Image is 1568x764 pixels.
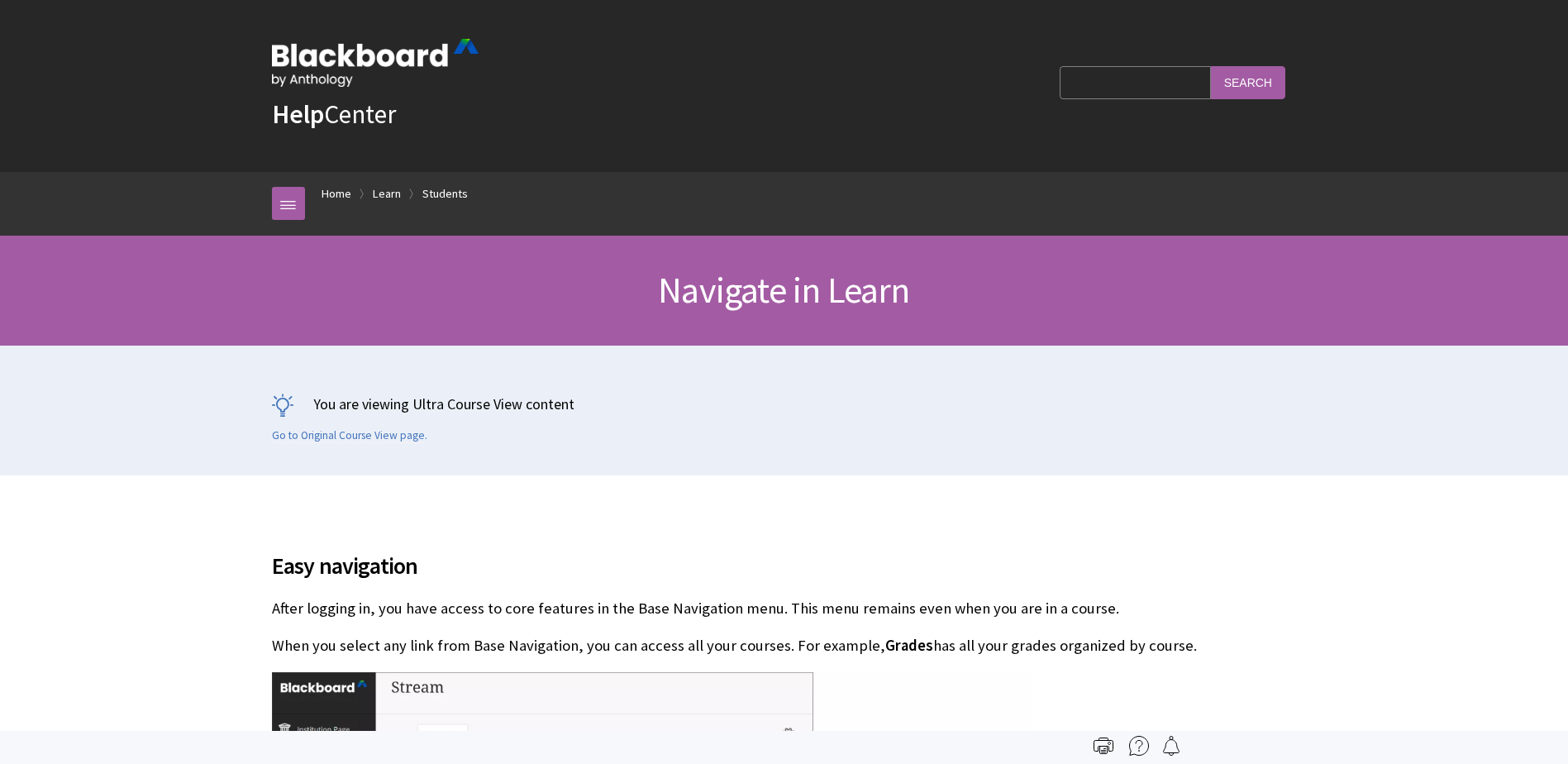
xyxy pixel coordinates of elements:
a: Students [422,184,468,204]
img: Blackboard by Anthology [272,39,479,87]
img: Print [1094,736,1113,756]
strong: Help [272,98,324,131]
span: Navigate in Learn [658,267,909,313]
a: Learn [373,184,401,204]
a: Home [322,184,351,204]
a: HelpCenter [272,98,396,131]
a: Go to Original Course View page. [272,428,427,443]
img: Follow this page [1161,736,1181,756]
h2: Easy navigation [272,528,1297,583]
p: When you select any link from Base Navigation, you can access all your courses. For example, has ... [272,635,1297,657]
p: You are viewing Ultra Course View content [272,394,1297,414]
p: After logging in, you have access to core features in the Base Navigation menu. This menu remains... [272,598,1297,619]
span: Grades [885,636,933,655]
input: Search [1211,66,1285,98]
img: More help [1129,736,1149,756]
